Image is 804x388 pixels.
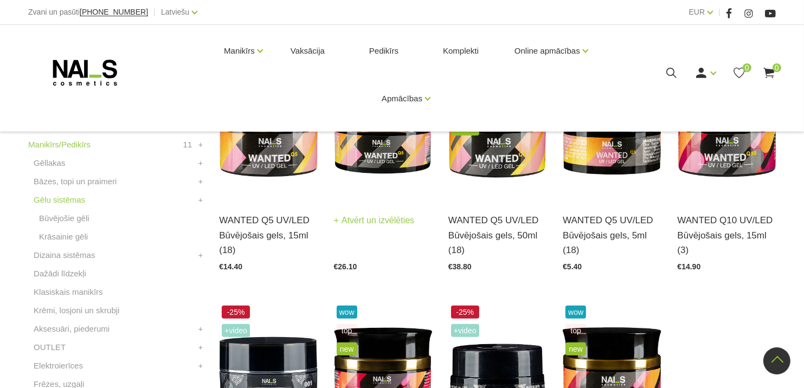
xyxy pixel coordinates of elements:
span: -25% [222,306,250,319]
a: Būvējošie gēli [39,212,89,225]
a: Elektroierīces [34,359,83,372]
a: Online apmācības [514,29,580,73]
a: EUR [689,5,705,18]
a: Latviešu [161,5,189,18]
img: Gels WANTED NAILS cosmetics tehniķu komanda ir radījusi gelu, kas ilgi jau ir katra meistara mekl... [678,64,776,199]
a: Dizaina sistēmas [34,249,95,262]
a: WANTED Q5 UV/LED Būvējošais gels, 15ml (18) [219,213,317,257]
a: OUTLET [34,341,66,354]
a: Krēmi, losjoni un skrubji [34,304,119,317]
img: Gels WANTED NAILS cosmetics tehniķu komanda ir radījusi gelu, kas ilgi jau ir katra meistara mekl... [448,64,546,199]
span: 11 [183,138,192,151]
a: + [198,138,203,151]
span: 0 [743,63,751,72]
a: Klasiskais manikīrs [34,286,103,299]
a: WANTED Q5 UV/LED Būvējošais gels, 50ml (18) [448,213,546,257]
a: Aksesuāri, piederumi [34,322,110,335]
span: €38.80 [448,262,472,271]
span: wow [565,306,586,319]
span: +Video [222,324,250,337]
a: + [198,341,203,354]
span: new [565,342,586,355]
span: | [718,5,721,19]
span: €14.90 [678,262,701,271]
span: new [337,342,357,355]
span: €14.40 [219,262,242,271]
a: + [198,359,203,372]
span: €5.40 [563,262,582,271]
span: top [337,324,357,337]
a: WANTED Q5 UV/LED Būvējošais gels, 5ml (18) [563,213,661,257]
a: Komplekti [434,25,487,77]
a: [PHONE_NUMBER] [80,8,148,16]
span: -25% [451,306,479,319]
a: Bāzes, topi un praimeri [34,175,117,188]
a: + [198,322,203,335]
span: top [565,324,586,337]
a: Gēlu sistēmas [34,193,85,206]
a: Vaksācija [282,25,333,77]
a: 0 [762,66,776,80]
a: Manikīrs [224,29,255,73]
a: Apmācības [382,77,422,120]
a: + [198,249,203,262]
a: Dažādi līdzekļi [34,267,86,280]
span: wow [337,306,357,319]
a: Pedikīrs [361,25,407,77]
a: + [198,157,203,170]
img: Gels WANTED NAILS cosmetics tehniķu komanda ir radījusi gelu, kas ilgi jau ir katra meistara mekl... [334,64,432,199]
span: +Video [451,324,479,337]
a: Manikīrs/Pedikīrs [28,138,91,151]
span: €26.10 [334,262,357,271]
a: WANTED Q10 UV/LED Būvējošais gels, 15ml (3) [678,213,776,257]
span: | [153,5,156,19]
a: Atvērt un izvēlēties [334,213,415,228]
a: Gēllakas [34,157,65,170]
div: Zvani un pasūti [28,5,148,19]
img: Gels WANTED NAILS cosmetics tehniķu komanda ir radījusi gelu, kas ilgi jau ir katra meistara mekl... [219,64,317,199]
a: + [198,193,203,206]
img: Gels WANTED NAILS cosmetics tehniķu komanda ir radījusi gelu, kas ilgi jau ir katra meistara mekl... [563,64,661,199]
span: 0 [773,63,781,72]
a: Krāsainie gēli [39,230,88,243]
a: + [198,175,203,188]
a: 0 [732,66,746,80]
